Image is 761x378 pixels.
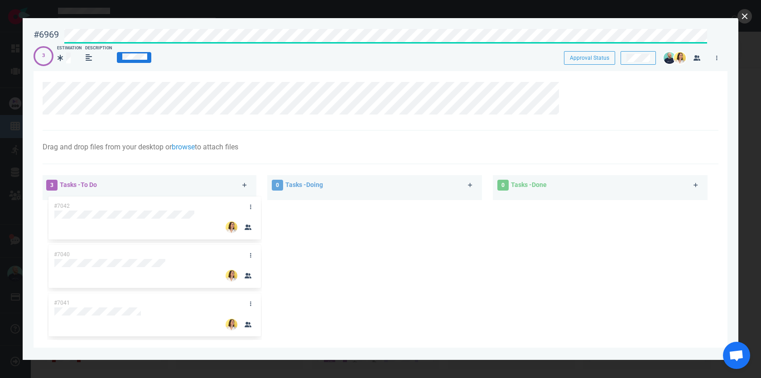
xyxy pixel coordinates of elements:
[226,221,237,233] img: 26
[54,251,70,258] span: #7040
[172,143,195,151] a: browse
[564,51,615,65] button: Approval Status
[34,29,59,40] div: #6969
[723,342,750,369] div: Ouvrir le chat
[285,181,323,188] span: Tasks - Doing
[43,143,172,151] span: Drag and drop files from your desktop or
[54,203,70,209] span: #7042
[226,319,237,330] img: 26
[674,52,686,64] img: 26
[737,9,752,24] button: close
[195,143,238,151] span: to attach files
[54,300,70,306] span: #7041
[497,180,509,191] span: 0
[46,180,58,191] span: 3
[272,180,283,191] span: 0
[42,52,45,60] div: 3
[60,181,97,188] span: Tasks - To Do
[511,181,547,188] span: Tasks - Done
[85,45,112,52] div: Description
[226,270,237,282] img: 26
[664,52,675,64] img: 26
[57,45,82,52] div: Estimation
